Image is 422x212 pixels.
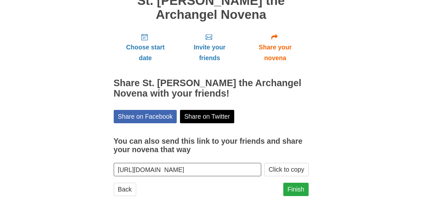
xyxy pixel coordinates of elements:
span: Share your novena [249,42,302,63]
a: Share your novena [242,28,309,67]
a: Finish [283,183,309,196]
a: Invite your friends [177,28,242,67]
a: Share on Facebook [114,110,177,123]
h2: Share St. [PERSON_NAME] the Archangel Novena with your friends! [114,78,309,99]
a: Share on Twitter [180,110,234,123]
span: Invite your friends [184,42,235,63]
h3: You can also send this link to your friends and share your novena that way [114,137,309,154]
a: Back [114,183,136,196]
a: Choose start date [114,28,177,67]
button: Click to copy [264,163,309,176]
span: Choose start date [120,42,171,63]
